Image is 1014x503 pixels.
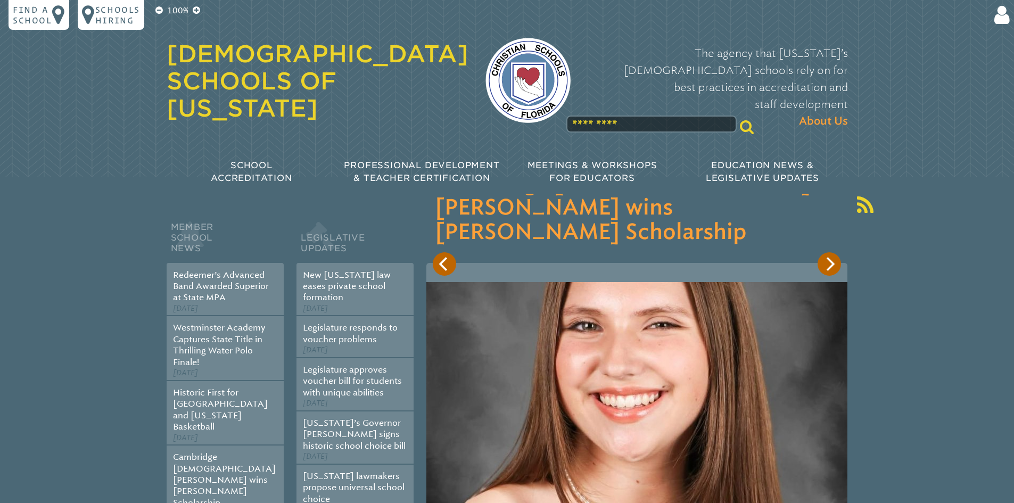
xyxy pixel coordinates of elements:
a: Redeemer’s Advanced Band Awarded Superior at State MPA [173,270,269,303]
span: [DATE] [303,399,328,408]
span: Education News & Legislative Updates [706,160,819,183]
h3: Cambridge [DEMOGRAPHIC_DATA][PERSON_NAME] wins [PERSON_NAME] Scholarship [435,171,839,245]
span: [DATE] [303,345,328,354]
p: 100% [165,4,191,17]
a: [DEMOGRAPHIC_DATA] Schools of [US_STATE] [167,40,468,122]
span: [DATE] [303,452,328,461]
a: Historic First for [GEOGRAPHIC_DATA] and [US_STATE] Basketball [173,387,268,432]
p: Find a school [13,4,52,26]
button: Previous [433,252,456,276]
span: Professional Development & Teacher Certification [344,160,499,183]
span: Meetings & Workshops for Educators [527,160,657,183]
a: Westminster Academy Captures State Title in Thrilling Water Polo Finale! [173,323,266,367]
a: New [US_STATE] law eases private school formation [303,270,391,303]
span: [DATE] [173,433,198,442]
span: [DATE] [173,304,198,313]
h2: Member School News [167,219,284,263]
img: csf-logo-web-colors.png [485,38,571,123]
a: Legislature approves voucher bill for students with unique abilities [303,365,402,398]
button: Next [818,252,841,276]
span: School Accreditation [211,160,292,183]
span: [DATE] [173,368,198,377]
a: Legislature responds to voucher problems [303,323,398,344]
a: [US_STATE]’s Governor [PERSON_NAME] signs historic school choice bill [303,418,406,451]
span: About Us [799,113,848,130]
h2: Legislative Updates [296,219,414,263]
p: Schools Hiring [95,4,140,26]
p: The agency that [US_STATE]’s [DEMOGRAPHIC_DATA] schools rely on for best practices in accreditati... [588,45,848,130]
span: [DATE] [303,304,328,313]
